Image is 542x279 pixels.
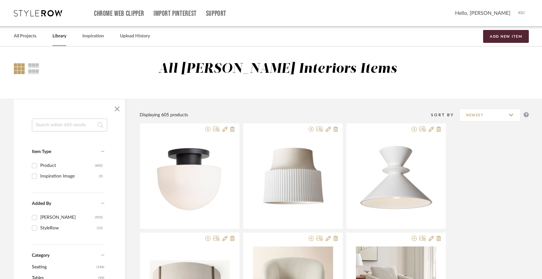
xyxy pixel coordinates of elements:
span: Added By [32,201,51,206]
span: Hello, [PERSON_NAME] [455,9,510,17]
div: Product [40,160,95,171]
img: Flush Mount [253,138,333,218]
button: Add New Item [483,30,529,43]
a: Chrome Web Clipper [94,11,144,16]
div: StyleRow [40,223,97,233]
a: Upload History [120,32,150,41]
img: Flush Mount [150,138,230,218]
img: avatar [515,6,529,20]
div: (12) [97,223,103,233]
img: Flush Mount [356,138,436,218]
a: Inspiration [82,32,104,41]
span: (146) [97,262,104,272]
div: (3) [99,171,103,181]
div: Displaying 605 products [140,111,188,119]
span: Category [32,253,50,258]
span: Item Type [32,149,51,154]
a: Support [206,11,226,16]
span: Seating [32,262,95,273]
button: Close [111,102,124,115]
a: All Projects [14,32,36,41]
div: All [PERSON_NAME] Interiors Items [158,61,397,77]
div: (593) [95,212,103,223]
div: [PERSON_NAME] [40,212,95,223]
a: Library [52,32,66,41]
input: Search within 605 results [32,119,107,131]
a: Import Pinterest [154,11,197,16]
div: (602) [95,160,103,171]
div: Sort By [431,112,459,118]
div: Inspiration Image [40,171,99,181]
